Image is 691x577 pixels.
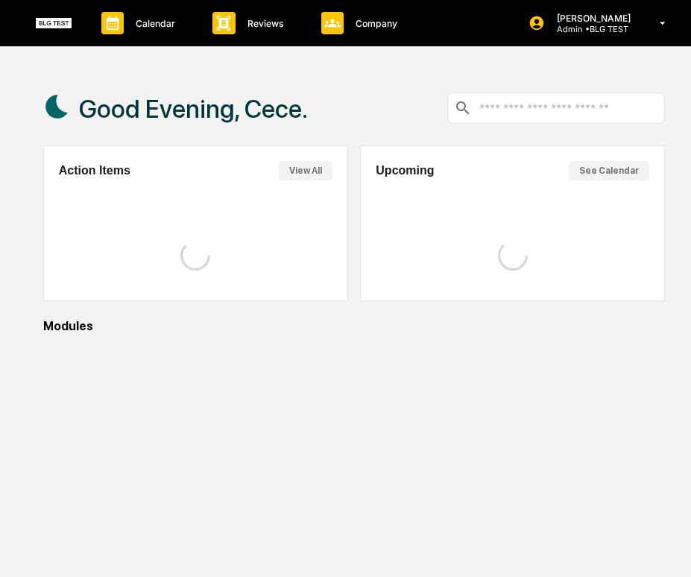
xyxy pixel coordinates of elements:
p: Company [344,18,405,29]
p: Admin • BLG TEST [545,24,638,34]
h1: Good Evening, Cece. [79,94,308,124]
h2: Upcoming [376,164,434,177]
button: See Calendar [569,161,649,180]
div: Modules [43,319,665,333]
button: View All [279,161,332,180]
h2: Action Items [59,164,130,177]
p: Calendar [124,18,183,29]
img: logo [36,18,72,29]
p: Reviews [236,18,291,29]
p: [PERSON_NAME] [545,13,638,24]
